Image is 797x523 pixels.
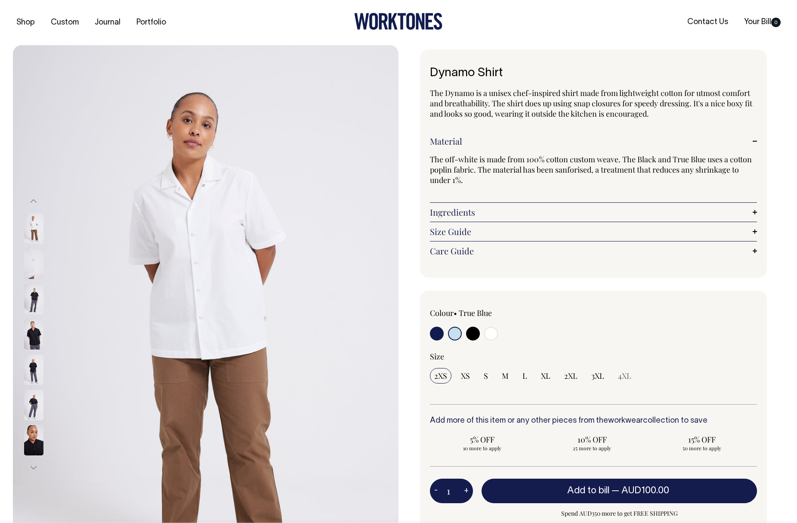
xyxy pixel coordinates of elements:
input: XS [457,368,474,384]
span: 10 more to apply [434,445,530,452]
span: 5% OFF [434,434,530,445]
input: 5% OFF 10 more to apply [430,432,534,454]
span: 50 more to apply [654,445,750,452]
a: Contact Us [684,15,732,29]
a: Custom [47,15,82,30]
span: M [502,371,509,381]
span: • [454,308,457,318]
a: Care Guide [430,246,757,256]
img: off-white [24,249,43,279]
div: Size [430,351,757,362]
a: Your Bill0 [741,15,784,29]
a: Journal [91,15,124,30]
span: 3XL [591,371,604,381]
a: Material [430,136,757,146]
img: black [24,319,43,350]
input: 15% OFF 50 more to apply [650,432,754,454]
img: black [24,425,43,455]
span: The Dynamo is a unisex chef-inspired shirt made from lightweight cotton for utmost comfort and br... [430,88,752,119]
label: True Blue [459,308,492,318]
input: L [518,368,531,384]
img: off-white [24,214,43,244]
a: workwear [608,417,643,424]
input: XL [537,368,555,384]
span: XL [541,371,550,381]
span: XS [461,371,470,381]
input: M [497,368,513,384]
button: Add to bill —AUD100.00 [482,479,757,503]
h6: Add more of this item or any other pieces from the collection to save [430,417,757,425]
span: The off-white is made from 100% cotton custom weave. The Black and True Blue uses a cotton poplin... [430,154,752,185]
img: black [24,355,43,385]
span: Spend AUD350 more to get FREE SHIPPING [482,508,757,519]
div: Colour [430,308,561,318]
span: — [612,486,671,495]
span: 25 more to apply [544,445,640,452]
span: S [484,371,488,381]
h1: Dynamo Shirt [430,67,757,80]
span: 2XS [434,371,447,381]
span: 15% OFF [654,434,750,445]
button: Next [27,458,40,477]
input: 10% OFF 25 more to apply [540,432,644,454]
input: 3XL [587,368,609,384]
input: 2XL [560,368,582,384]
span: Add to bill [567,486,609,495]
img: black [24,284,43,314]
a: Portfolio [133,15,170,30]
img: black [24,390,43,420]
button: Previous [27,192,40,211]
input: 4XL [614,368,636,384]
a: Ingredients [430,207,757,217]
span: 2XL [564,371,578,381]
span: L [522,371,527,381]
button: - [430,483,442,500]
a: Shop [13,15,38,30]
span: 4XL [618,371,631,381]
span: AUD100.00 [621,486,669,495]
input: S [479,368,492,384]
button: + [460,483,473,500]
span: 10% OFF [544,434,640,445]
a: Size Guide [430,226,757,237]
input: 2XS [430,368,451,384]
span: 0 [771,18,781,27]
